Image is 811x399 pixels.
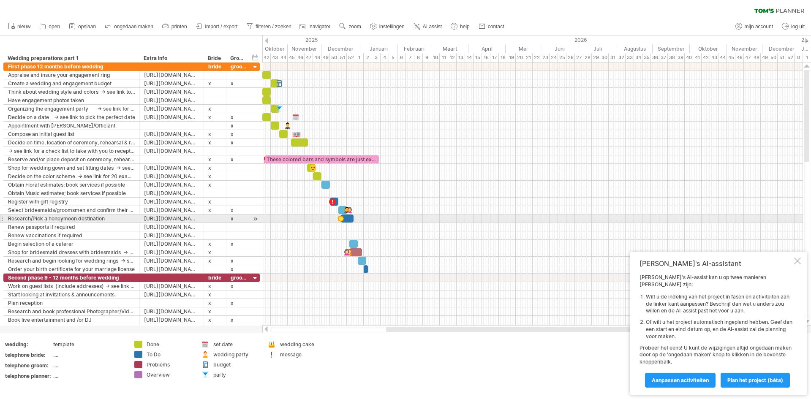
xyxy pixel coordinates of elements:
div: September 2026 [653,44,690,53]
div: November 2026 [727,44,762,53]
div: 47 [305,53,313,62]
span: Aanpassen activiteiten [652,377,709,383]
a: ongedaan maken [103,21,156,32]
div: 42 [702,53,710,62]
div: Februari 2026 [397,44,431,53]
div: [URL][DOMAIN_NAME] [144,71,199,79]
div: Done [147,341,193,348]
div: [URL][DOMAIN_NAME] [144,231,199,239]
div: 51 [338,53,347,62]
div: [URL][DOMAIN_NAME] [144,265,199,273]
div: Obtain Music estimates; book services if possible [8,189,135,197]
div: Decide on a date -> see link to pick the perfect date [8,113,135,121]
span: ongedaan maken [114,24,153,30]
div: [URL][DOMAIN_NAME] [144,147,199,155]
span: printen [171,24,187,30]
div: set date [213,341,259,348]
div: scroll naar activiteit [251,214,259,223]
span: mijn account [745,24,773,30]
div: 9 [423,53,431,62]
div: party [213,371,259,378]
div: 41 [693,53,702,62]
div: 35 [642,53,651,62]
div: Create a wedding and engagement budget [8,79,135,87]
div: 24 [550,53,558,62]
div: To Do [147,351,193,358]
div: Juli 2026 [578,44,617,53]
div: [PERSON_NAME]'s AI-assistant [640,259,792,268]
div: x [208,316,222,324]
div: 13 [457,53,465,62]
div: 14 [465,53,474,62]
div: 28 [583,53,592,62]
span: log uit [791,24,805,30]
div: Shop for bridesmaid dresses with bridesmaids -> see link for inspiration [8,248,135,256]
div: [URL][DOMAIN_NAME] [144,130,199,138]
div: 45 [727,53,735,62]
div: 27 [575,53,583,62]
div: 50 [330,53,338,62]
div: x [208,79,222,87]
span: opslaan [78,24,96,30]
div: .... [53,362,124,369]
div: [URL][DOMAIN_NAME] [144,214,199,223]
div: Select bridesmaids/groomsmen and confirm their participation [8,206,135,214]
div: Oktober 2025 [249,44,288,53]
div: 34 [634,53,642,62]
div: December 2025 [321,44,360,53]
div: Register with gift registry [8,198,135,206]
div: Research and begin looking for wedding rings -> see link for inspiration [8,257,135,265]
span: open [49,24,60,30]
div: 37 [659,53,668,62]
div: Appraise and insure your engagement ring [8,71,135,79]
div: x [231,299,246,307]
span: navigator [310,24,330,30]
div: telephone planner: [5,372,52,380]
div: Groom [230,54,246,62]
div: 5 [389,53,397,62]
div: [URL][DOMAIN_NAME] [144,105,199,113]
div: 23 [541,53,550,62]
div: Shop for wedding gown and set fitting dates -> see link for inspiration [8,164,135,172]
div: 39 [676,53,685,62]
div: x [231,122,246,130]
div: bride [208,62,222,71]
div: Book Florist [8,324,135,332]
div: [URL][DOMAIN_NAME] [144,96,199,104]
li: Of wilt u het project automatisch ingepland hebben. Geef dan een start en eind datum op, en de AI... [646,319,792,340]
div: [URL][DOMAIN_NAME] [144,316,199,324]
div: Obtain Floral estimates; book services if possible [8,181,135,189]
div: x [231,265,246,273]
div: 47 [744,53,752,62]
div: [URL][DOMAIN_NAME] [144,189,199,197]
div: 6 [397,53,406,62]
div: [URL][DOMAIN_NAME] [144,324,199,332]
div: Order your birth certificate for your marriage license [8,265,135,273]
div: 11 [440,53,448,62]
div: x [208,181,222,189]
div: Second phase 9 - 12 months before wedding [8,274,135,282]
div: x [231,79,246,87]
div: [URL][DOMAIN_NAME] [144,198,199,206]
div: 52 [786,53,795,62]
div: 38 [668,53,676,62]
div: .... [53,372,124,380]
div: x [208,164,222,172]
div: groom [231,62,246,71]
div: [URL][DOMAIN_NAME] [144,240,199,248]
div: x [231,282,246,290]
a: AI assist [411,21,444,32]
div: x [208,206,222,214]
div: Oktober 2026 [690,44,727,53]
div: x [208,113,222,121]
div: [URL][DOMAIN_NAME] [144,88,199,96]
span: zoom [348,24,361,30]
div: wedding: [5,341,52,348]
div: 3 [372,53,381,62]
div: wedding party [213,351,259,358]
div: Decide on the color scheme -> see link for 20 examples [8,172,135,180]
div: Decide on time, location of ceremony, rehearsal & reception venue [8,138,135,147]
div: x [231,138,246,147]
div: [URL][DOMAIN_NAME] [144,172,199,180]
a: open [37,21,63,32]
